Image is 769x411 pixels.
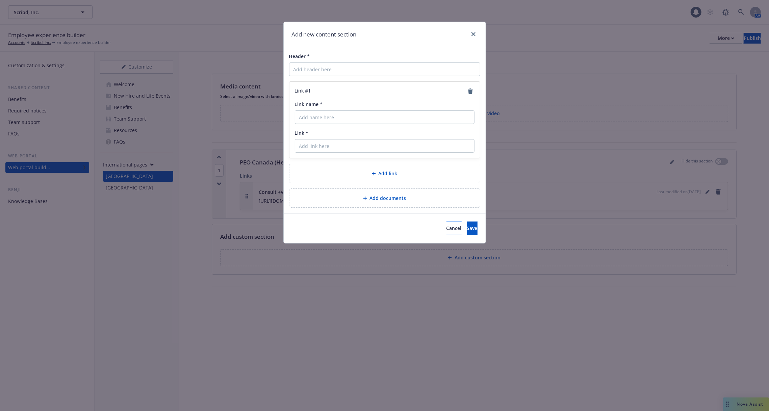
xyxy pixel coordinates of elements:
[289,164,480,183] div: Add link
[295,130,309,136] span: Link *
[295,139,475,153] input: Add link here
[446,222,462,235] button: Cancel
[467,225,478,231] span: Save
[292,30,357,39] h1: Add new content section
[289,62,480,76] input: Add header here
[295,110,475,124] input: Add name here
[467,222,478,235] button: Save
[370,195,406,202] span: Add documents
[469,30,478,38] a: close
[295,87,311,95] span: Link # 1
[289,188,480,208] div: Add documents
[289,53,310,59] span: Header *
[295,101,323,107] span: Link name *
[466,87,475,95] a: remove
[446,225,462,231] span: Cancel
[379,170,398,177] span: Add link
